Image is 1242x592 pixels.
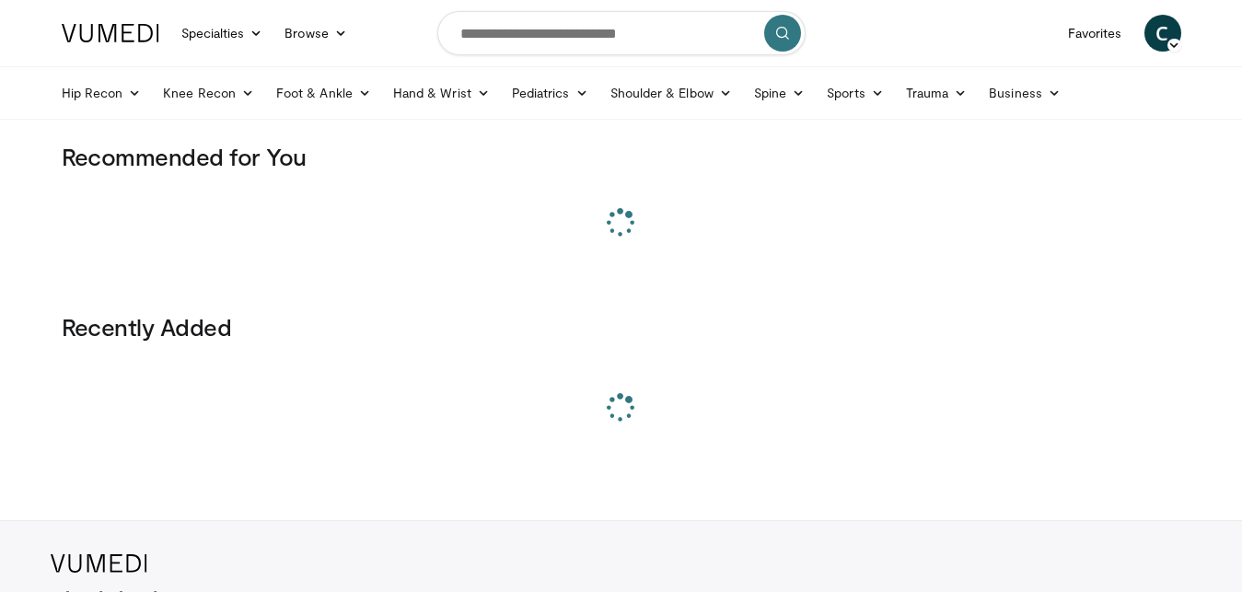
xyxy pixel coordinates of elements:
a: Browse [273,15,358,52]
input: Search topics, interventions [437,11,806,55]
a: Shoulder & Elbow [599,75,743,111]
h3: Recently Added [62,312,1181,342]
a: Foot & Ankle [265,75,382,111]
img: VuMedi Logo [51,554,147,573]
img: VuMedi Logo [62,24,159,42]
h3: Recommended for You [62,142,1181,171]
a: Sports [816,75,895,111]
a: Knee Recon [152,75,265,111]
a: Spine [743,75,816,111]
a: Trauma [895,75,979,111]
a: C [1144,15,1181,52]
a: Hand & Wrist [382,75,501,111]
a: Pediatrics [501,75,599,111]
a: Hip Recon [51,75,153,111]
a: Specialties [170,15,274,52]
a: Business [978,75,1072,111]
a: Favorites [1057,15,1133,52]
